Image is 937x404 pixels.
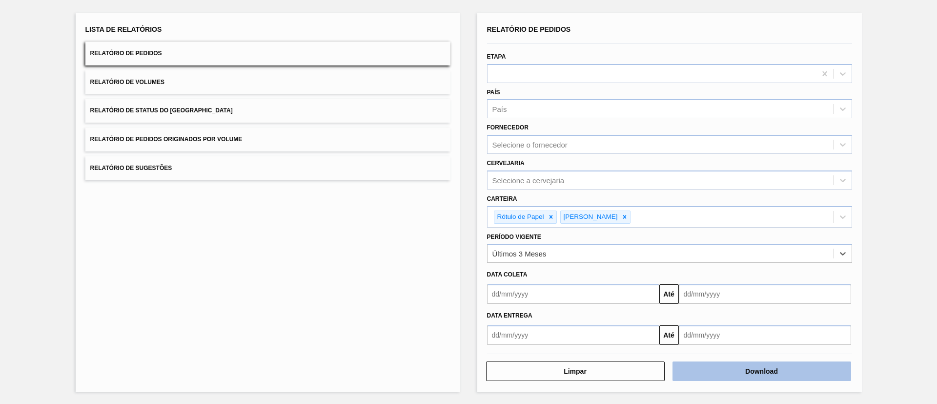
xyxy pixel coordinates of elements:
button: Relatório de Sugestões [85,156,450,180]
div: País [492,105,507,113]
span: Data coleta [487,271,528,278]
button: Até [659,284,679,304]
div: Selecione o fornecedor [492,141,568,149]
span: Relatório de Pedidos [487,25,571,33]
input: dd/mm/yyyy [679,325,851,345]
div: [PERSON_NAME] [561,211,619,223]
div: Selecione a cervejaria [492,176,565,184]
button: Relatório de Volumes [85,70,450,94]
input: dd/mm/yyyy [487,284,659,304]
span: Relatório de Sugestões [90,165,172,171]
span: Relatório de Pedidos [90,50,162,57]
span: Relatório de Volumes [90,79,164,85]
div: Últimos 3 Meses [492,250,547,258]
label: País [487,89,500,96]
span: Relatório de Pedidos Originados por Volume [90,136,243,143]
button: Download [672,361,851,381]
span: Relatório de Status do [GEOGRAPHIC_DATA] [90,107,233,114]
button: Relatório de Pedidos Originados por Volume [85,128,450,151]
button: Relatório de Pedidos [85,42,450,65]
label: Etapa [487,53,506,60]
input: dd/mm/yyyy [487,325,659,345]
span: Lista de Relatórios [85,25,162,33]
div: Rótulo de Papel [494,211,546,223]
button: Relatório de Status do [GEOGRAPHIC_DATA] [85,99,450,123]
input: dd/mm/yyyy [679,284,851,304]
span: Data entrega [487,312,532,319]
button: Limpar [486,361,665,381]
button: Até [659,325,679,345]
label: Fornecedor [487,124,529,131]
label: Carteira [487,195,517,202]
label: Cervejaria [487,160,525,167]
label: Período Vigente [487,234,541,240]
